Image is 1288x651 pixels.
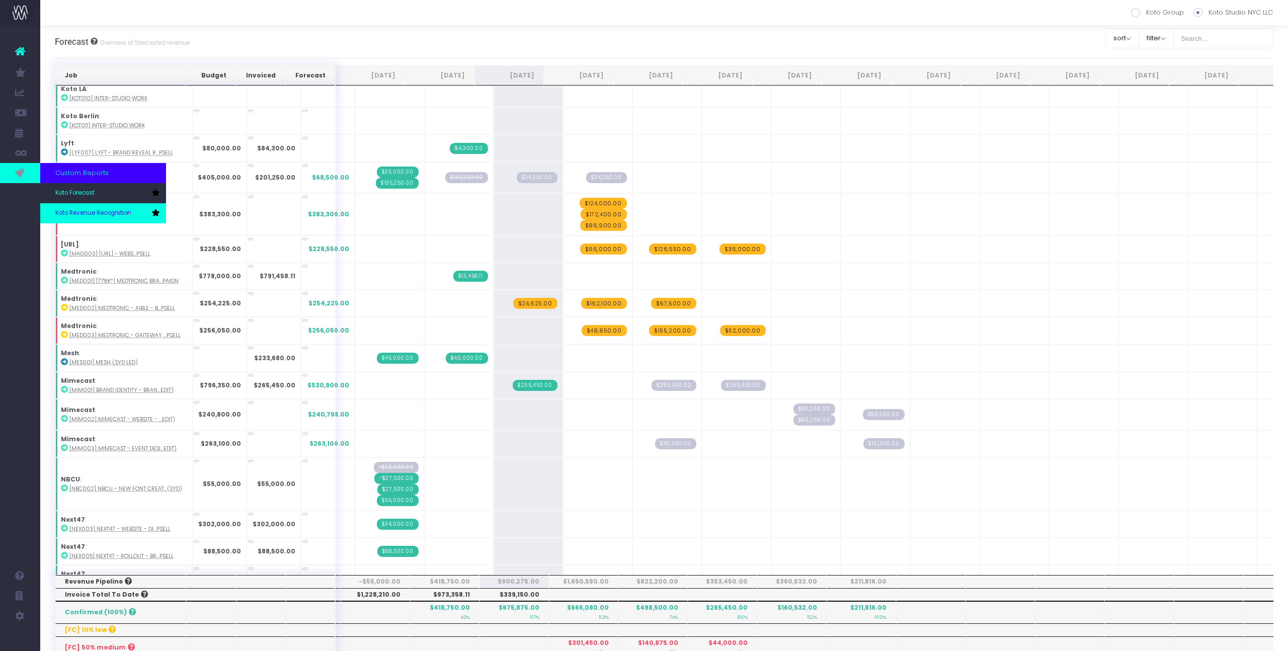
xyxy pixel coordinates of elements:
[410,588,479,601] th: $973,358.11
[377,167,419,178] span: Streamtime Invoice: 316 – MagicSchool.ai - Brand Identity - Phase 1 (second 50%)
[40,203,166,223] a: Koto Revenue Recognition
[69,304,175,312] abbr: [MED002] Medtronic - AiBLE - Brand - Upsell
[513,298,557,309] span: wayahead Revenue Forecast Item
[61,435,95,443] strong: Mimecast
[822,65,891,86] th: Feb 26: activate to sort column ascending
[61,85,87,93] strong: Koto LA
[549,601,618,623] th: $666,080.00
[377,546,419,557] span: Streamtime Invoice: 297 – [NEX005] Next47 Rollout
[688,601,757,623] th: $265,450.00
[1099,65,1169,86] th: Jun 26: activate to sort column ascending
[405,65,474,86] th: Aug 25: activate to sort column ascending
[199,326,241,335] strong: $256,050.00
[752,65,822,86] th: Jan 26: activate to sort column ascending
[61,321,97,330] strong: Medtronic
[479,601,549,623] th: $675,875.00
[98,37,190,47] small: Overview of forecasted revenue
[199,210,241,218] strong: $383,300.00
[61,294,97,303] strong: Medtronic
[55,538,192,565] td: :
[757,601,827,623] th: $160,532.00
[530,612,539,620] small: 57%
[55,290,192,317] td: :
[376,178,419,189] span: Streamtime Invoice: 317 – MagicSchool.ai - Brand Identity - Phase 2 (first 50%)
[55,623,187,636] th: [FC] 10% low
[55,235,192,263] td: :
[55,588,187,601] th: Invoice Total To Date
[198,520,241,528] strong: $302,000.00
[61,240,79,249] strong: [URL]
[683,65,752,86] th: Dec 25: activate to sort column ascending
[55,457,192,511] td: :
[336,65,405,86] th: Jul 25: activate to sort column ascending
[1105,28,1139,48] button: sort
[236,65,285,86] th: Invoiced
[307,381,350,390] span: $530,900.00
[655,438,696,449] span: Streamtime Draft Invoice: null – [MIM003] Mimecast - Event Design - Brand - New (Nick Edit)
[55,263,192,290] td: :
[55,317,192,344] td: :
[61,515,85,524] strong: Next47
[513,380,557,391] span: Streamtime Invoice: 335 – [MIM001] Brand Identity - Brand - New (Nick Edit)
[374,473,419,484] span: Streamtime Invoice: CN312 – [NBC002] NBCU - New Font Creation - Brand - Upsell (SYD)
[793,403,835,415] span: Streamtime Draft Invoice: null – [MIM002] Mimecast - Website - Digital - New (Nick edit)
[203,547,241,555] strong: $88,500.00
[61,139,74,147] strong: Lyft
[599,612,609,620] small: 53%
[960,65,1030,86] th: Apr 26: activate to sort column ascending
[446,353,488,364] span: Streamtime Invoice: 327 – [MES001] Mesh (SYD led)
[377,495,419,506] span: Streamtime Invoice: 325 – [NBC002] NBCU - New Font Creation - Brand - Upsell (SYD)
[55,344,192,371] td: :
[377,519,419,530] span: Streamtime Invoice: 306 – [NEX003] Next47 Website
[649,243,696,255] span: wayahead Revenue Forecast Item
[410,601,479,623] th: $418,750.00
[55,209,131,218] span: Koto Revenue Recognition
[55,168,109,178] span: Custom Reports
[69,359,138,366] abbr: [MES001] Mesh (SYD led)
[757,575,827,588] th: $360,532.00
[410,575,479,588] th: $418,750.00
[55,430,192,457] td: :
[827,601,896,623] th: $211,816.00
[1169,65,1238,86] th: Jul 26: activate to sort column ascending
[580,243,627,255] span: wayahead Revenue Forecast Item
[308,210,350,219] span: $383,300.00
[69,386,174,394] abbr: [MIM001] Brand Identity - Brand - New (Nick Edit)
[186,65,235,86] th: Budget
[891,65,960,86] th: Mar 26: activate to sort column ascending
[61,569,85,578] strong: Next47
[793,415,835,426] span: Streamtime Draft Invoice: null – [MIM002] Mimecast - Website - Digital - New (Nick edit)
[254,381,295,389] strong: $265,450.00
[309,439,350,448] span: $263,100.00
[69,416,175,423] abbr: [MIM002] Mimecast - Website - Digital - New (Nick edit)
[200,245,241,253] strong: $228,550.00
[807,612,817,620] small: 52%
[453,271,488,282] span: Streamtime Invoice: 319 – Medtronic Stealth AXiS - Koto Travel Expenses
[460,612,470,620] small: 43%
[308,245,350,254] span: $228,550.00
[40,183,166,203] a: Koto Forecast
[1193,8,1273,18] label: Koto Studio NYC LLC
[55,372,192,399] td: :
[69,552,174,560] abbr: [NEX005] Next47 - Rollout - Brand - Upsell
[254,354,295,362] strong: $233,680.00
[721,380,766,391] span: Streamtime Draft Invoice: null – [MIM001] Brand Identity - Brand - New (Nick Edit)
[377,353,419,364] span: Streamtime Invoice: 311 – [MES001] Mesh (SYD led)
[1131,8,1184,18] label: Koto Group
[285,65,335,86] th: Forecast
[863,438,905,449] span: Streamtime Draft Invoice: null – [MIM003] Mimecast - Event Design - Brand - New (Nick Edit)
[613,65,683,86] th: Nov 25: activate to sort column ascending
[450,143,488,154] span: Streamtime Invoice: 330 – Lyft Brand Reveal Reel - Music Licensing
[582,325,627,336] span: wayahead Revenue Forecast Item
[719,243,766,255] span: wayahead Revenue Forecast Item
[55,511,192,538] td: :
[479,588,549,601] th: $339,150.00
[61,475,80,483] strong: NBCU
[202,144,241,152] strong: $80,000.00
[61,542,85,551] strong: Next47
[55,107,192,134] td: :
[55,65,186,86] th: Job: activate to sort column ascending
[201,439,241,448] strong: $263,100.00
[308,299,350,308] span: $254,225.00
[69,95,147,102] abbr: [KOT010] Inter-Studio Work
